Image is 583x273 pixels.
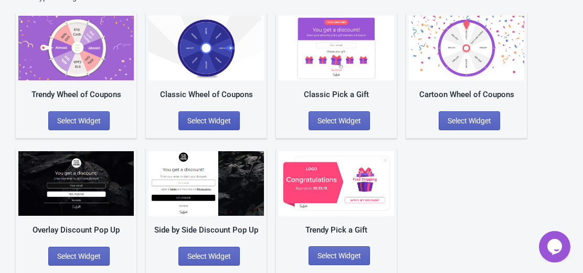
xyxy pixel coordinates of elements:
[539,231,573,262] iframe: chat widget
[448,117,491,125] span: Select Widget
[279,224,394,236] div: Trendy Pick a Gift
[309,246,370,265] button: Select Widget
[149,89,264,101] div: Classic Wheel of Coupons
[409,16,524,80] img: cartoon_game.jpg
[317,251,361,260] span: Select Widget
[149,16,264,80] img: classic_game.jpg
[187,252,231,260] span: Select Widget
[178,111,240,130] button: Select Widget
[279,151,394,216] img: gift_game_v2.jpg
[309,111,370,130] button: Select Widget
[48,111,110,130] button: Select Widget
[178,247,240,266] button: Select Widget
[279,89,394,101] div: Classic Pick a Gift
[57,117,101,125] span: Select Widget
[48,247,110,266] button: Select Widget
[439,111,500,130] button: Select Widget
[317,117,361,125] span: Select Widget
[409,89,524,101] div: Cartoon Wheel of Coupons
[18,89,134,101] div: Trendy Wheel of Coupons
[57,252,101,260] span: Select Widget
[18,224,134,236] div: Overlay Discount Pop Up
[149,224,264,236] div: Side by Side Discount Pop Up
[279,16,394,80] img: gift_game.jpg
[18,16,134,80] img: trendy_game.png
[149,151,264,216] img: regular_popup.jpg
[18,151,134,216] img: full_screen_popup.jpg
[187,117,231,125] span: Select Widget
